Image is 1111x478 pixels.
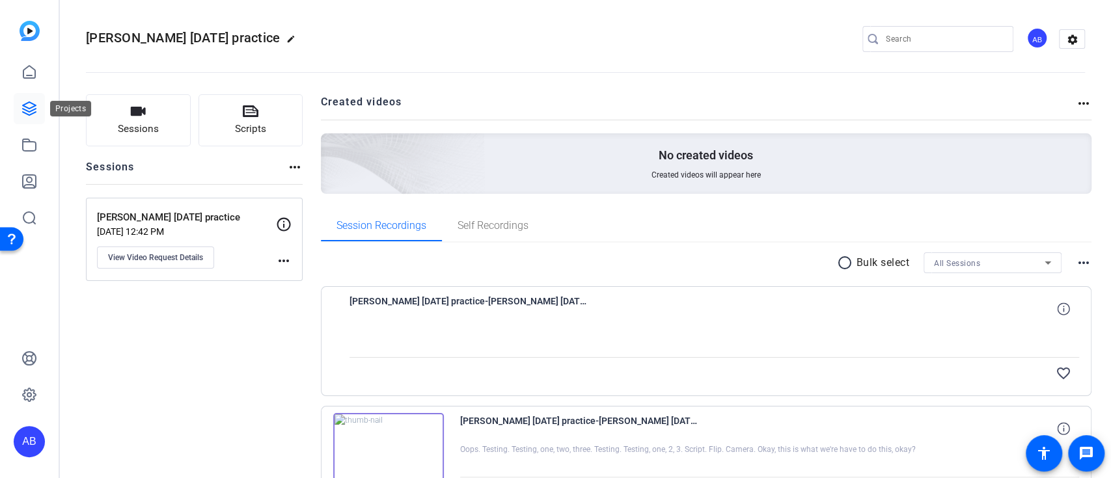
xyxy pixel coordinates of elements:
[1078,445,1094,461] mat-icon: message
[1056,365,1071,381] mat-icon: favorite_border
[1036,445,1052,461] mat-icon: accessibility
[1076,96,1091,111] mat-icon: more_horiz
[86,94,191,146] button: Sessions
[50,101,91,116] div: Projects
[659,148,753,163] p: No created videos
[857,255,910,271] p: Bulk select
[108,252,203,263] span: View Video Request Details
[276,253,292,269] mat-icon: more_horiz
[86,159,135,184] h2: Sessions
[1060,30,1086,49] mat-icon: settings
[1076,255,1091,271] mat-icon: more_horiz
[886,31,1003,47] input: Search
[86,30,280,46] span: [PERSON_NAME] [DATE] practice
[1026,27,1049,50] ngx-avatar: Adam Bartels
[321,94,1077,120] h2: Created videos
[287,159,303,175] mat-icon: more_horiz
[652,170,761,180] span: Created videos will appear here
[97,226,276,237] p: [DATE] 12:42 PM
[235,122,266,137] span: Scripts
[1026,27,1048,49] div: AB
[118,122,159,137] span: Sessions
[460,413,701,444] span: [PERSON_NAME] [DATE] practice-[PERSON_NAME] [DATE] practice-1758053033860-webcam
[350,293,590,325] span: [PERSON_NAME] [DATE] practice-[PERSON_NAME] [DATE] practice-1758053172341-webcam
[458,220,528,231] span: Self Recordings
[199,94,303,146] button: Scripts
[97,246,214,269] button: View Video Request Details
[837,255,857,271] mat-icon: radio_button_unchecked
[336,220,426,231] span: Session Recordings
[97,210,276,225] p: [PERSON_NAME] [DATE] practice
[14,426,45,457] div: AB
[175,5,486,287] img: Creted videos background
[20,21,40,41] img: blue-gradient.svg
[934,259,980,268] span: All Sessions
[286,34,302,50] mat-icon: edit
